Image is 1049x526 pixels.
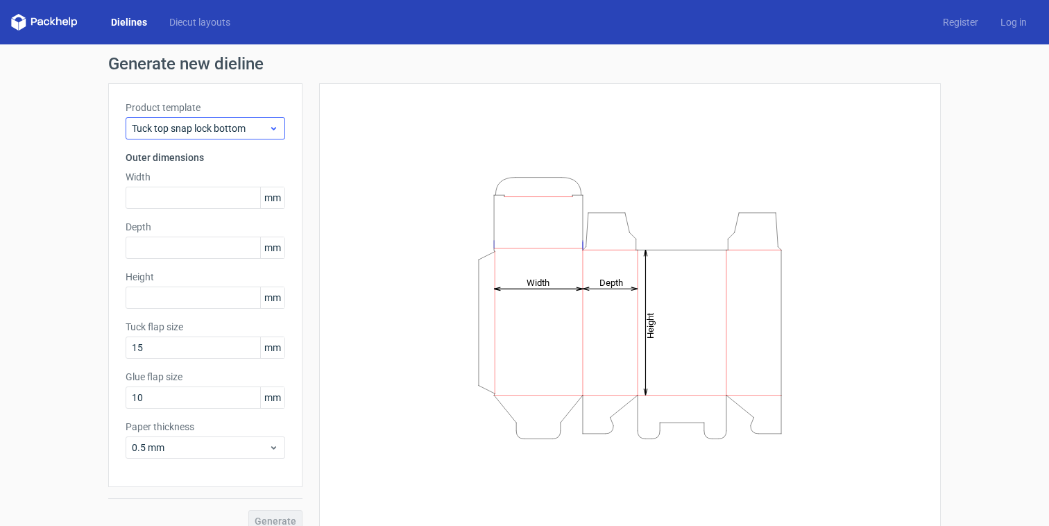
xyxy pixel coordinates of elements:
[126,370,285,384] label: Glue flap size
[126,101,285,114] label: Product template
[126,220,285,234] label: Depth
[527,277,549,287] tspan: Width
[132,121,268,135] span: Tuck top snap lock bottom
[932,15,989,29] a: Register
[126,170,285,184] label: Width
[126,320,285,334] label: Tuck flap size
[126,151,285,164] h3: Outer dimensions
[260,287,284,308] span: mm
[260,337,284,358] span: mm
[599,277,623,287] tspan: Depth
[132,441,268,455] span: 0.5 mm
[989,15,1038,29] a: Log in
[126,270,285,284] label: Height
[260,187,284,208] span: mm
[126,420,285,434] label: Paper thickness
[100,15,158,29] a: Dielines
[645,312,656,338] tspan: Height
[260,237,284,258] span: mm
[260,387,284,408] span: mm
[108,56,941,72] h1: Generate new dieline
[158,15,241,29] a: Diecut layouts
